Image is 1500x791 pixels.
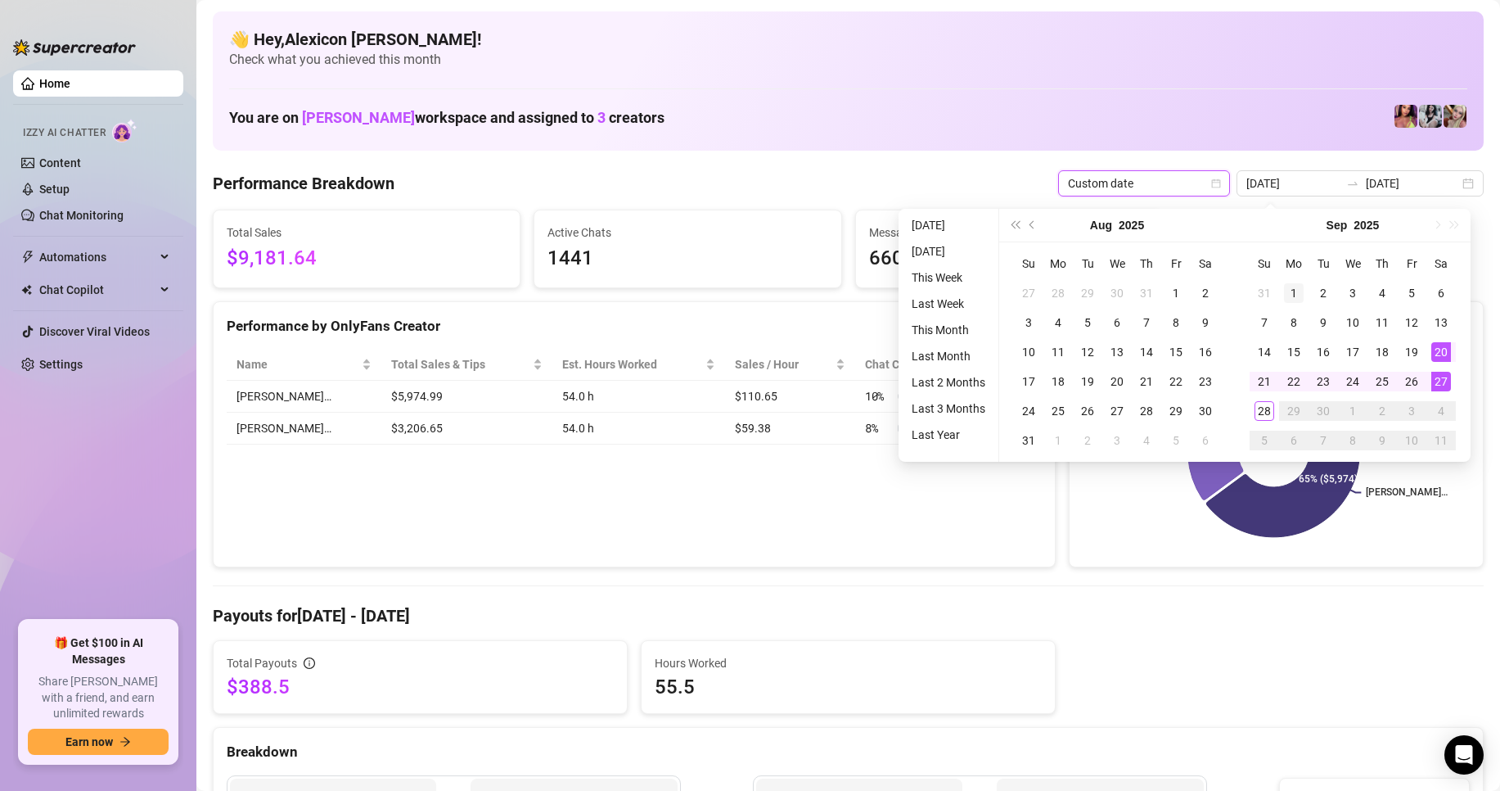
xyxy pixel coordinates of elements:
[1397,308,1426,337] td: 2025-09-12
[1102,396,1132,426] td: 2025-08-27
[119,736,131,748] span: arrow-right
[905,215,992,235] li: [DATE]
[1166,372,1186,391] div: 22
[39,325,150,338] a: Discover Viral Videos
[905,346,992,366] li: Last Month
[1161,337,1191,367] td: 2025-08-15
[1137,342,1156,362] div: 14
[1279,396,1309,426] td: 2025-09-29
[1397,278,1426,308] td: 2025-09-05
[1073,396,1102,426] td: 2025-08-26
[1014,249,1043,278] th: Su
[1102,426,1132,455] td: 2025-09-03
[1426,367,1456,396] td: 2025-09-27
[1161,426,1191,455] td: 2025-09-05
[547,224,827,242] span: Active Chats
[1313,431,1333,450] div: 7
[1367,308,1397,337] td: 2025-09-11
[1250,308,1279,337] td: 2025-09-07
[1014,396,1043,426] td: 2025-08-24
[1397,426,1426,455] td: 2025-10-10
[1014,337,1043,367] td: 2025-08-10
[1196,342,1215,362] div: 16
[655,654,1042,672] span: Hours Worked
[227,741,1470,763] div: Breakdown
[1313,283,1333,303] div: 2
[1102,367,1132,396] td: 2025-08-20
[1132,337,1161,367] td: 2025-08-14
[1367,367,1397,396] td: 2025-09-25
[1191,367,1220,396] td: 2025-08-23
[865,355,1019,373] span: Chat Conversion
[1119,209,1144,242] button: Choose a year
[1431,431,1451,450] div: 11
[1019,431,1038,450] div: 31
[1402,313,1421,332] div: 12
[236,355,358,373] span: Name
[1043,396,1073,426] td: 2025-08-25
[39,209,124,222] a: Chat Monitoring
[1019,283,1038,303] div: 27
[1043,278,1073,308] td: 2025-07-28
[229,28,1467,51] h4: 👋 Hey, Alexicon [PERSON_NAME] !
[1132,396,1161,426] td: 2025-08-28
[1078,401,1097,421] div: 26
[1048,401,1068,421] div: 25
[725,349,855,381] th: Sales / Hour
[1397,337,1426,367] td: 2025-09-19
[1402,283,1421,303] div: 5
[1166,313,1186,332] div: 8
[1309,367,1338,396] td: 2025-09-23
[1367,278,1397,308] td: 2025-09-04
[1394,105,1417,128] img: GODDESS
[1137,431,1156,450] div: 4
[1419,105,1442,128] img: Sadie
[1444,105,1466,128] img: Anna
[1137,372,1156,391] div: 21
[39,183,70,196] a: Setup
[28,674,169,722] span: Share [PERSON_NAME] with a friend, and earn unlimited rewards
[1426,249,1456,278] th: Sa
[227,381,381,413] td: [PERSON_NAME]…
[1078,431,1097,450] div: 2
[905,373,992,392] li: Last 2 Months
[1161,367,1191,396] td: 2025-08-22
[23,125,106,141] span: Izzy AI Chatter
[1338,308,1367,337] td: 2025-09-10
[1250,278,1279,308] td: 2025-08-31
[1014,278,1043,308] td: 2025-07-27
[1161,308,1191,337] td: 2025-08-08
[1073,308,1102,337] td: 2025-08-05
[229,51,1467,69] span: Check what you achieved this month
[869,224,1149,242] span: Messages Sent
[1367,249,1397,278] th: Th
[1019,372,1038,391] div: 17
[1073,337,1102,367] td: 2025-08-12
[1346,177,1359,190] span: swap-right
[1161,396,1191,426] td: 2025-08-29
[1250,367,1279,396] td: 2025-09-21
[865,387,891,405] span: 10 %
[1367,396,1397,426] td: 2025-10-02
[1006,209,1024,242] button: Last year (Control + left)
[1366,174,1459,192] input: End date
[1402,342,1421,362] div: 19
[1309,426,1338,455] td: 2025-10-07
[39,156,81,169] a: Content
[1166,283,1186,303] div: 1
[552,413,725,445] td: 54.0 h
[1191,396,1220,426] td: 2025-08-30
[1196,283,1215,303] div: 2
[1132,278,1161,308] td: 2025-07-31
[1279,278,1309,308] td: 2025-09-01
[1313,342,1333,362] div: 16
[1250,396,1279,426] td: 2025-09-28
[1372,372,1392,391] div: 25
[1309,308,1338,337] td: 2025-09-09
[1191,337,1220,367] td: 2025-08-16
[1255,342,1274,362] div: 14
[1250,426,1279,455] td: 2025-10-05
[1048,431,1068,450] div: 1
[391,355,529,373] span: Total Sales & Tips
[1313,401,1333,421] div: 30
